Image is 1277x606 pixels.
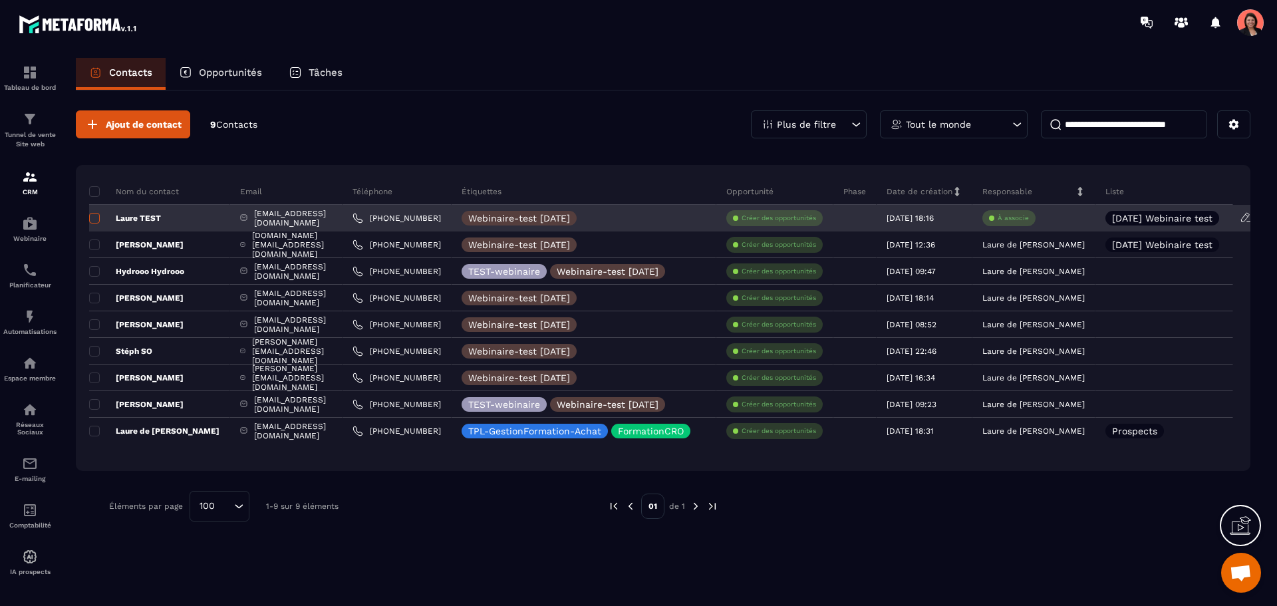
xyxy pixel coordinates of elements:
img: prev [625,500,637,512]
img: email [22,456,38,472]
p: Laure TEST [89,213,161,224]
p: Opportunités [199,67,262,78]
p: Planificateur [3,281,57,289]
p: [PERSON_NAME] [89,399,184,410]
a: [PHONE_NUMBER] [353,426,441,436]
a: Opportunités [166,58,275,90]
p: Webinaire-test [DATE] [557,267,658,276]
p: À associe [998,214,1029,223]
p: Prospects [1112,426,1157,436]
p: [PERSON_NAME] [89,373,184,383]
p: Créer des opportunités [742,240,816,249]
span: Ajout de contact [106,118,182,131]
p: Créer des opportunités [742,267,816,276]
p: [DATE] Webinaire test [1112,214,1212,223]
p: [DATE] 22:46 [887,347,936,356]
p: Laure de [PERSON_NAME] [982,320,1085,329]
p: Email [240,186,262,197]
div: Ouvrir le chat [1221,553,1261,593]
p: 1-9 sur 9 éléments [266,502,339,511]
p: TEST-webinaire [468,267,540,276]
a: formationformationTunnel de vente Site web [3,101,57,159]
p: Laure de [PERSON_NAME] [982,400,1085,409]
p: [DATE] 18:14 [887,293,934,303]
img: formation [22,65,38,80]
p: Stéph SO [89,346,152,357]
img: next [690,500,702,512]
p: Étiquettes [462,186,501,197]
a: schedulerschedulerPlanificateur [3,252,57,299]
p: Laure de [PERSON_NAME] [982,267,1085,276]
p: Webinaire-test [DATE] [468,373,570,382]
div: Search for option [190,491,249,522]
a: Tâches [275,58,356,90]
p: Webinaire-test [DATE] [468,240,570,249]
p: E-mailing [3,475,57,482]
p: Créer des opportunités [742,293,816,303]
p: Opportunité [726,186,774,197]
a: formationformationCRM [3,159,57,206]
p: Laure de [PERSON_NAME] [982,293,1085,303]
p: Éléments par page [109,502,183,511]
p: Plus de filtre [777,120,836,129]
p: [DATE] 18:31 [887,426,934,436]
p: Tout le monde [906,120,971,129]
p: Espace membre [3,375,57,382]
p: CRM [3,188,57,196]
p: Créer des opportunités [742,214,816,223]
p: Laure de [PERSON_NAME] [982,373,1085,382]
p: Webinaire-test [DATE] [468,347,570,356]
p: Tâches [309,67,343,78]
p: de 1 [669,501,685,512]
p: Tunnel de vente Site web [3,130,57,149]
input: Search for option [219,499,231,514]
p: Tableau de bord [3,84,57,91]
p: Téléphone [353,186,392,197]
p: 01 [641,494,664,519]
p: Date de création [887,186,952,197]
button: Ajout de contact [76,110,190,138]
img: formation [22,169,38,185]
p: Webinaire-test [DATE] [468,214,570,223]
p: Automatisations [3,328,57,335]
a: [PHONE_NUMBER] [353,266,441,277]
p: [PERSON_NAME] [89,319,184,330]
p: Laure de [PERSON_NAME] [982,240,1085,249]
a: [PHONE_NUMBER] [353,293,441,303]
p: Créer des opportunités [742,320,816,329]
a: emailemailE-mailing [3,446,57,492]
img: prev [608,500,620,512]
p: Comptabilité [3,522,57,529]
p: [DATE] Webinaire test [1112,240,1212,249]
p: Webinaire-test [DATE] [557,400,658,409]
p: [PERSON_NAME] [89,239,184,250]
a: [PHONE_NUMBER] [353,319,441,330]
p: Laure de [PERSON_NAME] [982,426,1085,436]
p: Nom du contact [89,186,179,197]
p: IA prospects [3,568,57,575]
p: Hydrooo Hydrooo [89,266,184,277]
p: [DATE] 09:47 [887,267,936,276]
p: [PERSON_NAME] [89,293,184,303]
a: [PHONE_NUMBER] [353,213,441,224]
p: [DATE] 08:52 [887,320,936,329]
a: Contacts [76,58,166,90]
a: [PHONE_NUMBER] [353,399,441,410]
img: scheduler [22,262,38,278]
p: [DATE] 12:36 [887,240,935,249]
a: automationsautomationsWebinaire [3,206,57,252]
img: automations [22,549,38,565]
p: Webinaire [3,235,57,242]
img: automations [22,216,38,231]
p: Laure de [PERSON_NAME] [89,426,219,436]
img: automations [22,309,38,325]
span: Contacts [216,119,257,130]
p: Phase [843,186,866,197]
p: 9 [210,118,257,131]
a: formationformationTableau de bord [3,55,57,101]
p: Créer des opportunités [742,347,816,356]
p: Créer des opportunités [742,400,816,409]
img: next [706,500,718,512]
p: TEST-webinaire [468,400,540,409]
p: Webinaire-test [DATE] [468,320,570,329]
